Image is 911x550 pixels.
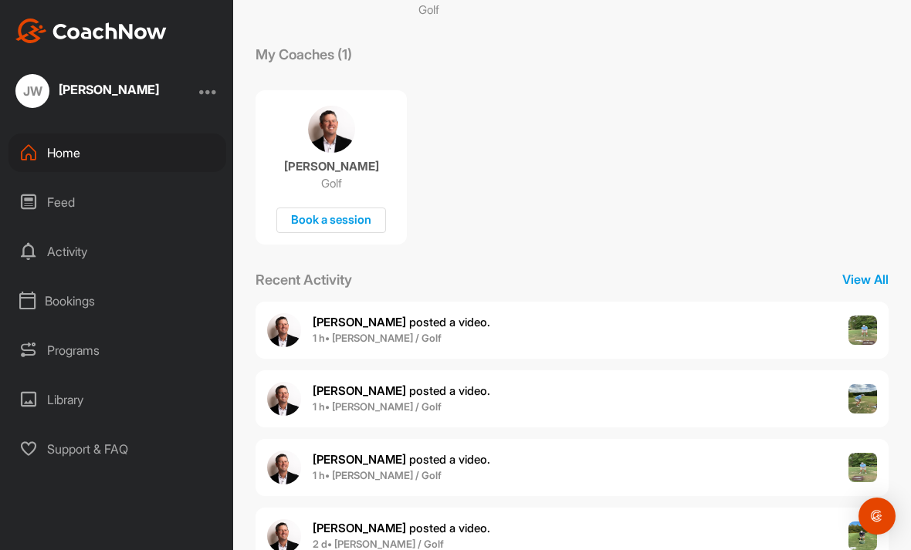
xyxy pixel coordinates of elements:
img: user avatar [267,450,301,484]
span: posted a video . [313,383,490,398]
span: posted a video . [313,452,490,467]
div: JW [15,74,49,108]
div: Open Intercom Messenger [859,498,896,535]
p: Recent Activity [256,269,352,290]
img: post image [848,453,878,482]
b: 1 h • [PERSON_NAME] / Golf [313,469,442,481]
div: Bookings [8,282,226,320]
div: Programs [8,331,226,369]
p: Golf [321,176,342,191]
b: 2 d • [PERSON_NAME] / Golf [313,538,444,550]
p: View All [842,270,889,288]
b: 1 h • [PERSON_NAME] / Golf [313,332,442,344]
b: [PERSON_NAME] [313,452,406,467]
div: Book a session [276,208,386,233]
div: Support & FAQ [8,430,226,468]
img: coach avatar [308,106,355,153]
img: user avatar [267,382,301,416]
div: Feed [8,183,226,221]
b: [PERSON_NAME] [313,521,406,535]
img: post image [848,315,878,345]
img: CoachNow [15,19,167,43]
b: 1 h • [PERSON_NAME] / Golf [313,400,442,413]
img: post image [848,384,878,413]
b: [PERSON_NAME] [313,315,406,329]
p: My Coaches (1) [256,44,352,65]
b: [PERSON_NAME] [313,383,406,398]
span: posted a video . [313,521,490,535]
span: posted a video . [313,315,490,329]
div: [PERSON_NAME] [59,83,159,96]
div: Library [8,380,226,419]
img: user avatar [267,313,301,347]
div: Activity [8,232,226,271]
p: [PERSON_NAME] [284,159,379,174]
p: Golf [418,2,439,19]
div: Home [8,133,226,172]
